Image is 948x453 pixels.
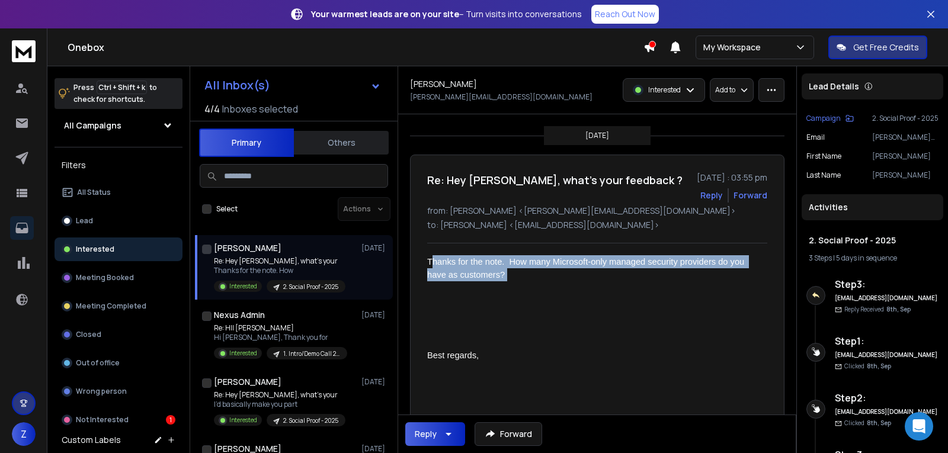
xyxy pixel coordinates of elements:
button: Get Free Credits [828,36,927,59]
div: Open Intercom Messenger [905,412,933,441]
h6: Step 3 : [835,277,939,291]
h1: Re: Hey [PERSON_NAME], what's your feedback ? [427,172,683,188]
div: | [809,253,936,263]
p: Re: HII [PERSON_NAME] [214,323,347,333]
button: Meeting Booked [55,266,182,290]
span: 3 Steps [809,253,832,263]
h3: Custom Labels [62,434,121,446]
button: All Status [55,181,182,204]
p: 2. Social Proof - 2025 [283,416,338,425]
button: Lead [55,209,182,233]
p: to: [PERSON_NAME] <[EMAIL_ADDRESS][DOMAIN_NAME]> [427,219,767,231]
p: Interested [229,349,257,358]
button: Others [294,130,389,156]
p: [PERSON_NAME] [872,171,939,180]
button: Closed [55,323,182,346]
h1: All Campaigns [64,120,121,131]
p: [PERSON_NAME] [872,152,939,161]
button: Reply [405,422,465,446]
h1: 2. Social Proof - 2025 [809,234,936,246]
h6: [EMAIL_ADDRESS][DOMAIN_NAME] [835,294,939,303]
span: Ctrl + Shift + k [97,81,147,94]
p: Reach Out Now [595,8,655,20]
p: Lead [76,216,93,226]
div: Forward [734,189,767,201]
div: Best regards, [427,349,758,362]
p: Thanks for the note. How [214,266,345,275]
h1: [PERSON_NAME] [214,376,281,388]
p: Re: Hey [PERSON_NAME], what's your [214,256,345,266]
div: Reply [415,428,437,440]
p: Interested [76,245,114,254]
p: Out of office [76,358,120,368]
p: 2. Social Proof - 2025 [283,282,338,291]
button: Reply [700,189,723,201]
div: Thanks for the note. How many Microsoft-only managed security providers do you have as customers? [427,255,758,281]
h1: [PERSON_NAME] [214,242,281,254]
a: Reach Out Now [591,5,659,24]
p: Closed [76,330,101,339]
p: Interested [229,282,257,291]
div: Activities [802,194,943,220]
p: [DATE] : 03:55 pm [697,172,767,184]
p: from: [PERSON_NAME] <[PERSON_NAME][EMAIL_ADDRESS][DOMAIN_NAME]> [427,205,767,217]
h6: [EMAIL_ADDRESS][DOMAIN_NAME] [835,407,939,416]
p: [DATE] [361,310,388,320]
p: 2. Social Proof - 2025 [872,114,939,123]
p: [DATE] [361,243,388,253]
p: [PERSON_NAME][EMAIL_ADDRESS][DOMAIN_NAME] [410,92,592,102]
h1: All Inbox(s) [204,79,270,91]
button: Interested [55,237,182,261]
h3: Filters [55,157,182,174]
p: [DATE] [585,131,609,140]
p: Not Interested [76,415,129,425]
p: [DATE] [361,377,388,387]
h1: Onebox [68,40,643,54]
p: All Status [77,188,111,197]
button: Campaign [806,114,854,123]
button: Forward [475,422,542,446]
label: Select [216,204,238,214]
p: – Turn visits into conversations [311,8,582,20]
button: Z [12,422,36,446]
button: Not Interested1 [55,408,182,432]
p: Interested [229,416,257,425]
p: Meeting Completed [76,301,146,311]
img: logo [12,40,36,62]
h3: Inboxes selected [222,102,298,116]
span: 4 / 4 [204,102,220,116]
p: Clicked [844,419,891,428]
p: Reply Received [844,305,911,314]
div: 1 [166,415,175,425]
h1: [PERSON_NAME] [410,78,477,90]
p: I’d basically make you part [214,400,345,409]
p: Last Name [806,171,841,180]
button: Primary [199,128,294,157]
span: 8th, Sep [867,362,891,370]
p: Lead Details [809,81,859,92]
span: 8th, Sep [886,305,911,313]
p: Email [806,133,825,142]
p: Hi [PERSON_NAME], Thank you for [214,333,347,342]
h1: Nexus Admin [214,309,265,321]
p: Add to [715,85,735,95]
h6: Step 2 : [835,391,939,405]
p: [PERSON_NAME][EMAIL_ADDRESS][DOMAIN_NAME] [872,133,939,142]
p: Wrong person [76,387,127,396]
p: My Workspace [703,41,766,53]
p: Campaign [806,114,841,123]
p: 1. Intro/Demo Call 2025 [283,349,340,358]
button: All Campaigns [55,114,182,137]
p: Re: Hey [PERSON_NAME], what's your [214,390,345,400]
p: Clicked [844,362,891,371]
h6: Step 1 : [835,334,939,348]
span: 8th, Sep [867,419,891,427]
span: 5 days in sequence [836,253,897,263]
button: Wrong person [55,380,182,403]
p: Get Free Credits [853,41,919,53]
h6: [EMAIL_ADDRESS][DOMAIN_NAME] [835,351,939,359]
strong: Your warmest leads are on your site [311,8,459,20]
